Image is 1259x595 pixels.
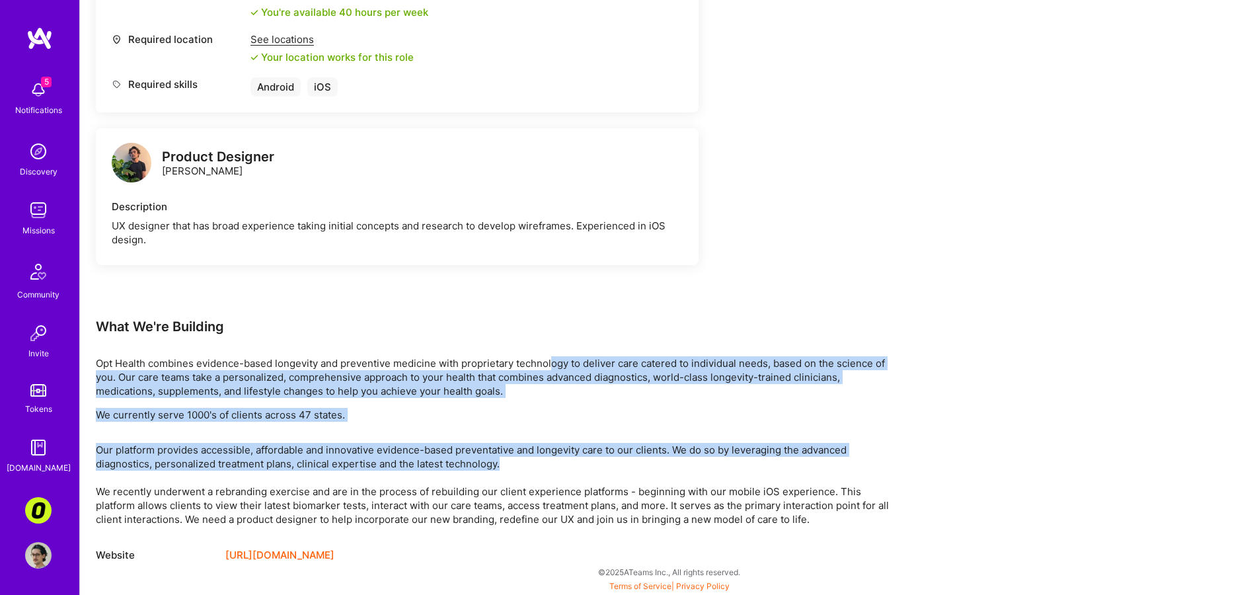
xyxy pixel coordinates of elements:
div: See locations [250,32,414,46]
div: Product Designer [162,150,274,164]
img: User Avatar [25,542,52,569]
img: guide book [25,434,52,461]
span: 5 [41,77,52,87]
img: teamwork [25,197,52,223]
div: Discovery [20,165,57,178]
div: iOS [307,77,338,97]
i: icon Tag [112,79,122,89]
img: discovery [25,138,52,165]
img: bell [25,77,52,103]
div: Invite [28,346,49,360]
div: [DOMAIN_NAME] [7,461,71,475]
div: Your location works for this role [250,50,414,64]
a: Corner3: Building an AI User Researcher [22,497,55,524]
div: What We're Building [96,318,889,335]
p: Opt Health combines evidence-based longevity and preventive medicine with proprietary technology ... [96,356,889,398]
span: | [609,581,730,591]
a: User Avatar [22,542,55,569]
div: Description [112,200,683,214]
img: logo [26,26,53,50]
div: [PERSON_NAME] [162,150,274,178]
div: Android [250,77,301,97]
a: Terms of Service [609,581,671,591]
i: icon Check [250,54,258,61]
img: Community [22,256,54,288]
div: Missions [22,223,55,237]
p: Our platform provides accessible, affordable and innovative evidence-based preventative and longe... [96,443,889,526]
div: Required skills [112,77,244,91]
img: tokens [30,384,46,397]
img: Corner3: Building an AI User Researcher [25,497,52,524]
a: [URL][DOMAIN_NAME] [225,547,334,563]
a: logo [112,143,151,186]
p: We currently serve 1000's of clients across 47 states. [96,408,889,422]
div: Tokens [25,402,52,416]
img: logo [112,143,151,182]
div: Notifications [15,103,62,117]
div: You're available 40 hours per week [250,5,428,19]
i: icon Check [250,9,258,17]
div: Required location [112,32,244,46]
i: icon Location [112,34,122,44]
div: © 2025 ATeams Inc., All rights reserved. [79,555,1259,588]
div: Website [96,547,215,563]
div: Community [17,288,59,301]
div: UX designer that has broad experience taking initial concepts and research to develop wireframes.... [112,219,683,247]
img: Invite [25,320,52,346]
a: Privacy Policy [676,581,730,591]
